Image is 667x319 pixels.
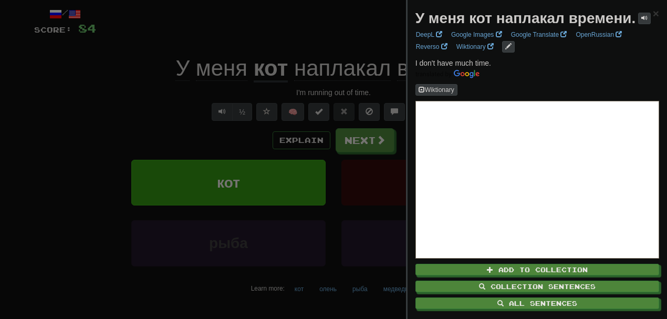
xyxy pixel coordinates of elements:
[448,29,505,40] a: Google Images
[415,264,659,275] button: Add to Collection
[415,281,659,292] button: Collection Sentences
[653,7,659,19] span: ×
[415,84,457,96] button: Wiktionary
[502,41,515,53] button: edit links
[415,59,491,67] span: I don't have much time.
[653,8,659,19] button: Close
[508,29,570,40] a: Google Translate
[413,41,451,53] a: Reverso
[415,297,659,309] button: All Sentences
[453,41,497,53] a: Wiktionary
[415,10,636,26] strong: У меня кот наплакал времени.
[413,29,445,40] a: DeepL
[572,29,625,40] a: OpenRussian
[415,70,480,78] img: Color short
